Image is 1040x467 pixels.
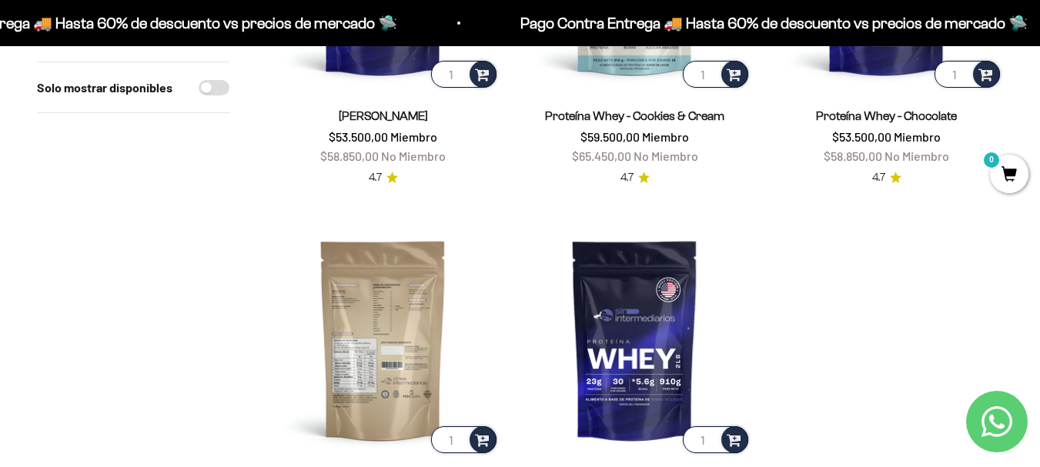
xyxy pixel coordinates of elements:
span: 4.7 [872,169,885,186]
img: Proteína Whey -Café [266,223,500,456]
span: $65.450,00 [572,148,631,163]
a: 4.74.7 de 5.0 estrellas [369,169,398,186]
a: Proteína Whey - Chocolate [816,109,957,122]
mark: 0 [982,151,1001,169]
a: 4.74.7 de 5.0 estrellas [872,169,901,186]
span: No Miembro [381,148,446,163]
span: No Miembro [634,148,698,163]
span: Miembro [894,129,941,144]
p: Pago Contra Entrega 🚚 Hasta 60% de descuento vs precios de mercado 🛸 [516,11,1023,35]
span: 4.7 [369,169,382,186]
a: 0 [990,167,1028,184]
span: $58.850,00 [320,148,379,163]
span: $53.500,00 [329,129,388,144]
span: Miembro [642,129,689,144]
a: [PERSON_NAME] [339,109,428,122]
a: Proteína Whey - Cookies & Cream [545,109,724,122]
span: $53.500,00 [832,129,891,144]
label: Solo mostrar disponibles [37,78,172,98]
a: 4.74.7 de 5.0 estrellas [620,169,650,186]
span: No Miembro [885,148,949,163]
span: 4.7 [620,169,634,186]
span: $59.500,00 [580,129,640,144]
span: $58.850,00 [824,148,882,163]
span: Miembro [390,129,437,144]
